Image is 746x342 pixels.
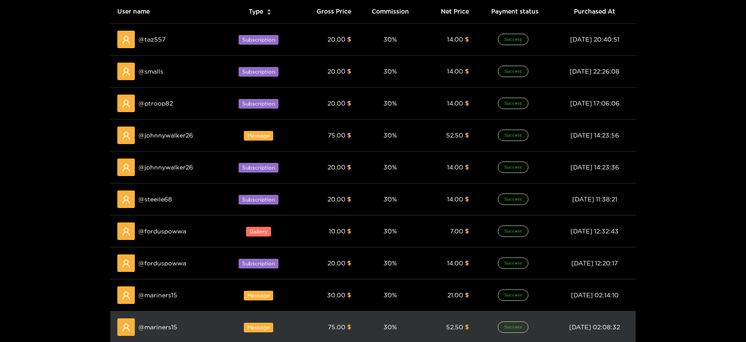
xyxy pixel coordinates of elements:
[347,324,351,330] span: $
[239,259,278,268] span: Subscription
[239,195,278,204] span: Subscription
[498,66,528,77] span: Success
[327,164,345,170] span: 20.00
[347,260,351,266] span: $
[465,164,469,170] span: $
[498,162,528,173] span: Success
[384,228,397,234] span: 30 %
[446,324,463,330] span: 52.50
[498,226,528,237] span: Success
[138,258,186,268] span: @ forduspowwa
[570,132,619,138] span: [DATE] 14:23:56
[239,163,278,173] span: Subscription
[138,322,177,332] span: @ mariners15
[447,196,463,202] span: 14.00
[447,68,463,74] span: 14.00
[122,227,130,236] span: user
[327,68,345,74] span: 20.00
[347,228,351,234] span: $
[328,324,345,330] span: 75.00
[249,7,263,16] span: Type
[570,100,619,106] span: [DATE] 17:06:06
[570,68,619,74] span: [DATE] 22:26:08
[384,132,397,138] span: 30 %
[122,259,130,268] span: user
[384,164,397,170] span: 30 %
[465,68,469,74] span: $
[570,228,619,234] span: [DATE] 12:32:43
[465,228,469,234] span: $
[498,321,528,333] span: Success
[465,132,469,138] span: $
[246,227,271,236] span: Gallery
[122,195,130,204] span: user
[122,67,130,76] span: user
[450,228,463,234] span: 7.00
[570,164,619,170] span: [DATE] 14:23:36
[327,196,345,202] span: 20.00
[327,260,345,266] span: 20.00
[138,99,173,108] span: @ ptroop82
[239,99,278,109] span: Subscription
[138,162,193,172] span: @ johnnywalker26
[244,323,273,332] span: Message
[138,35,165,44] span: @ taz557
[138,130,193,140] span: @ johnnywalker26
[122,99,130,108] span: user
[465,100,469,106] span: $
[498,257,528,269] span: Success
[239,67,278,77] span: Subscription
[465,196,469,202] span: $
[122,35,130,44] span: user
[570,36,619,42] span: [DATE] 20:40:51
[447,100,463,106] span: 14.00
[347,132,351,138] span: $
[347,68,351,74] span: $
[384,196,397,202] span: 30 %
[384,292,397,298] span: 30 %
[122,323,130,332] span: user
[447,260,463,266] span: 14.00
[347,100,351,106] span: $
[138,290,177,300] span: @ mariners15
[244,291,273,300] span: Message
[267,11,271,16] span: caret-down
[384,68,397,74] span: 30 %
[244,131,273,141] span: Message
[327,292,345,298] span: 30.00
[465,260,469,266] span: $
[447,164,463,170] span: 14.00
[138,67,163,76] span: @ smalls
[498,130,528,141] span: Success
[122,131,130,140] span: user
[122,291,130,300] span: user
[447,292,463,298] span: 21.00
[138,226,186,236] span: @ forduspowwa
[465,292,469,298] span: $
[384,36,397,42] span: 30 %
[446,132,463,138] span: 52.50
[239,35,278,45] span: Subscription
[498,194,528,205] span: Success
[267,8,271,13] span: caret-up
[571,260,618,266] span: [DATE] 12:20:17
[384,100,397,106] span: 30 %
[327,36,345,42] span: 20.00
[465,324,469,330] span: $
[572,196,617,202] span: [DATE] 11:38:21
[347,36,351,42] span: $
[347,164,351,170] span: $
[498,34,528,45] span: Success
[384,260,397,266] span: 30 %
[498,289,528,301] span: Success
[122,163,130,172] span: user
[498,98,528,109] span: Success
[447,36,463,42] span: 14.00
[347,292,351,298] span: $
[465,36,469,42] span: $
[327,100,345,106] span: 20.00
[347,196,351,202] span: $
[328,132,345,138] span: 75.00
[138,194,172,204] span: @ steeile68
[571,292,619,298] span: [DATE] 02:14:10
